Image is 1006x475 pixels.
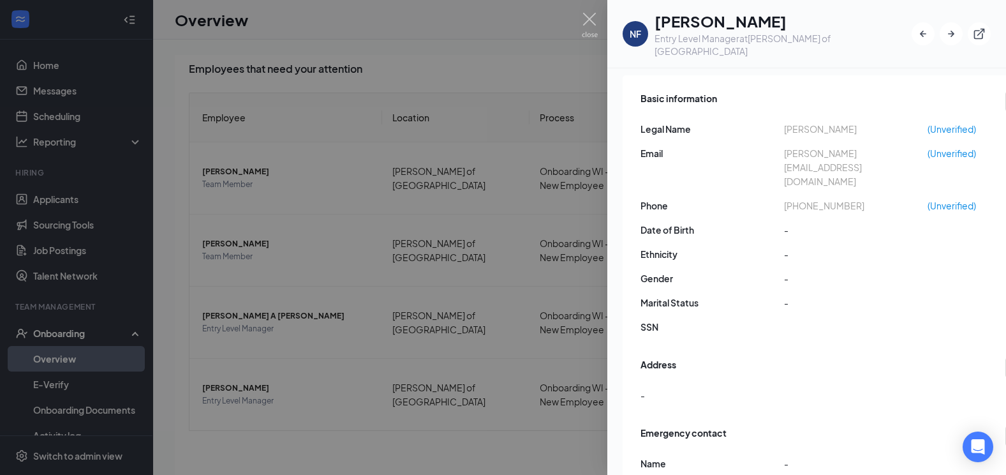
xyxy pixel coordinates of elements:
span: - [784,271,928,285]
span: - [784,296,928,310]
span: Emergency contact [640,426,727,446]
h1: [PERSON_NAME] [655,10,912,32]
span: Gender [640,271,784,285]
span: - [784,247,928,261]
span: (Unverified) [928,146,976,160]
button: ArrowRight [940,22,963,45]
span: Ethnicity [640,247,784,261]
span: Marital Status [640,296,784,310]
div: Entry Level Manager at [PERSON_NAME] of [GEOGRAPHIC_DATA] [655,32,912,57]
span: [PERSON_NAME] [784,122,928,136]
span: Address [640,358,676,378]
span: Name [640,456,784,471]
span: [PHONE_NUMBER] [784,199,928,213]
span: Legal Name [640,122,784,136]
svg: ArrowRight [945,27,958,40]
div: NF [630,27,641,40]
span: - [784,223,928,237]
span: SSN [640,320,784,334]
button: ArrowLeftNew [912,22,935,45]
button: ExternalLink [968,22,991,45]
span: - [784,456,928,471]
span: Date of Birth [640,223,784,237]
svg: ArrowLeftNew [917,27,929,40]
span: [PERSON_NAME][EMAIL_ADDRESS][DOMAIN_NAME] [784,146,928,188]
svg: ExternalLink [973,27,986,40]
span: (Unverified) [928,199,976,213]
span: Basic information [640,91,717,112]
span: - [640,388,645,402]
span: Email [640,146,784,160]
div: Open Intercom Messenger [963,432,993,462]
span: (Unverified) [928,122,976,136]
span: Phone [640,199,784,213]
